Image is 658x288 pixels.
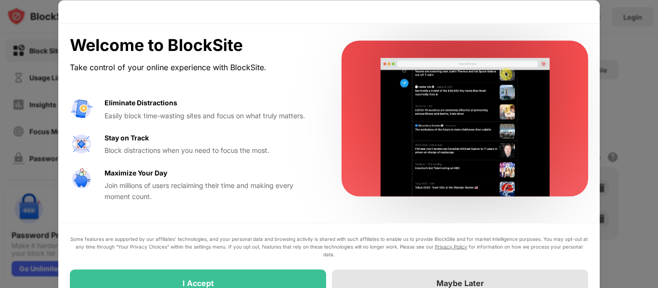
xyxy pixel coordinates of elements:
div: Maybe Later [436,278,484,288]
img: value-focus.svg [70,132,93,155]
div: I Accept [183,278,214,288]
a: Privacy Policy [435,243,467,249]
div: Stay on Track [105,132,149,143]
div: Eliminate Distractions [105,98,177,108]
div: Maximize Your Day [105,167,167,178]
div: Block distractions when you need to focus the most. [105,145,318,156]
div: Take control of your online experience with BlockSite. [70,61,318,75]
div: Easily block time-wasting sites and focus on what truly matters. [105,110,318,121]
div: Join millions of users reclaiming their time and making every moment count. [105,180,318,202]
div: Some features are supported by our affiliates’ technologies, and your personal data and browsing ... [70,235,588,258]
div: Welcome to BlockSite [70,35,318,55]
img: value-safe-time.svg [70,167,93,190]
img: value-avoid-distractions.svg [70,98,93,121]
